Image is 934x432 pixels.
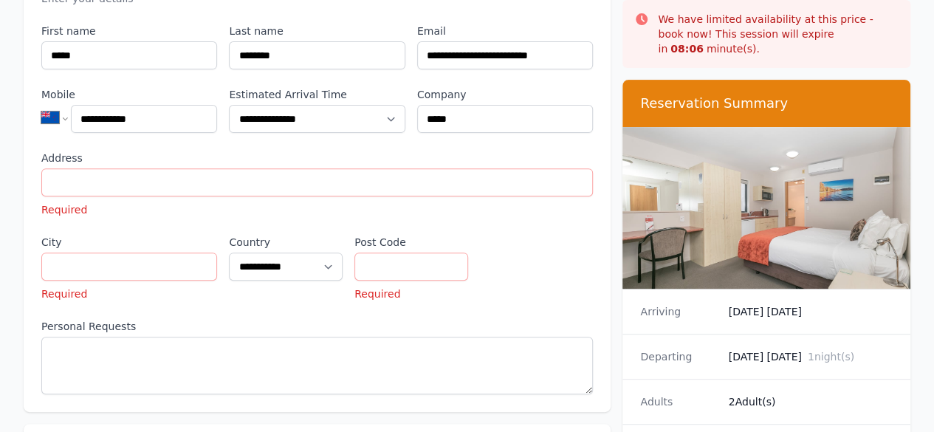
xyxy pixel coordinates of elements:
[729,394,893,409] dd: 2 Adult(s)
[640,394,716,409] dt: Adults
[808,351,854,363] span: 1 night(s)
[354,235,468,250] label: Post Code
[622,127,910,289] img: Superior King Studio
[41,24,217,38] label: First name
[640,304,716,319] dt: Arriving
[729,304,893,319] dd: [DATE] [DATE]
[41,319,593,334] label: Personal Requests
[354,287,468,301] p: Required
[41,202,593,217] p: Required
[658,12,899,56] p: We have limited availability at this price - book now! This session will expire in minute(s).
[729,349,893,364] dd: [DATE] [DATE]
[640,349,716,364] dt: Departing
[417,87,593,102] label: Company
[41,235,217,250] label: City
[417,24,593,38] label: Email
[640,95,893,112] h3: Reservation Summary
[670,43,704,55] strong: 08 : 06
[41,287,217,301] p: Required
[229,235,343,250] label: Country
[41,87,217,102] label: Mobile
[229,24,405,38] label: Last name
[41,151,593,165] label: Address
[229,87,405,102] label: Estimated Arrival Time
